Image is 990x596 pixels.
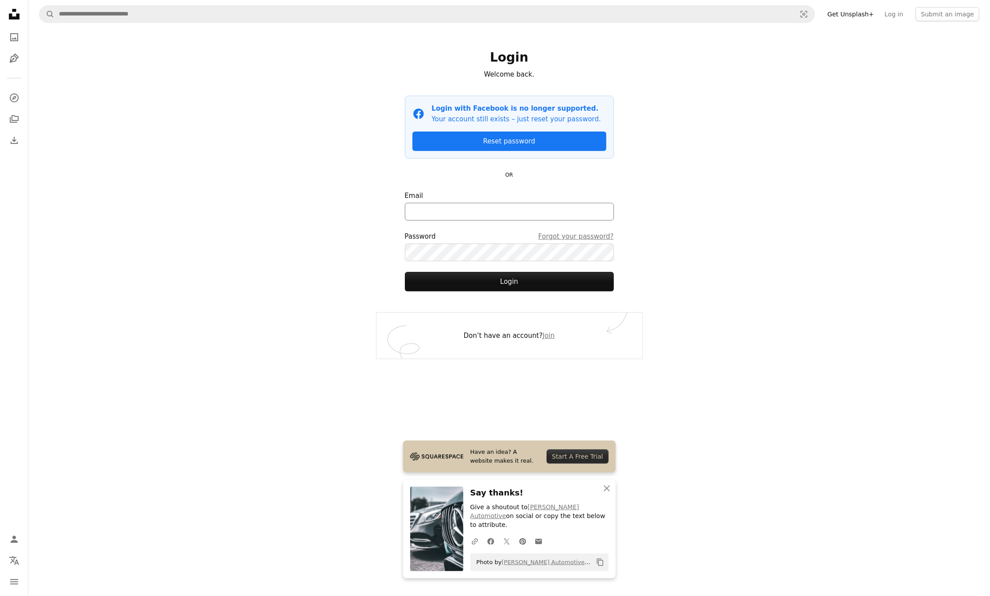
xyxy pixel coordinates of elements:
[405,190,614,221] label: Email
[470,448,540,465] span: Have an idea? A website makes it real.
[822,7,879,21] a: Get Unsplash+
[793,6,815,23] button: Visual search
[499,532,515,550] a: Share on Twitter
[405,50,614,66] h1: Login
[5,552,23,569] button: Language
[5,530,23,548] a: Log in / Sign up
[470,487,609,499] h3: Say thanks!
[547,449,608,464] div: Start A Free Trial
[483,532,499,550] a: Share on Facebook
[405,244,614,261] input: PasswordForgot your password?
[5,89,23,107] a: Explore
[543,332,555,340] a: Join
[592,559,618,565] a: Unsplash
[405,231,614,242] div: Password
[879,7,908,21] a: Log in
[405,203,614,221] input: Email
[515,532,531,550] a: Share on Pinterest
[432,114,601,124] p: Your account still exists – just reset your password.
[405,272,614,291] button: Login
[502,559,590,565] a: [PERSON_NAME] Automotive
[916,7,979,21] button: Submit an image
[470,503,579,519] a: [PERSON_NAME] Automotive
[593,555,608,570] button: Copy to clipboard
[531,532,547,550] a: Share over email
[39,5,815,23] form: Find visuals sitewide
[470,503,609,530] p: Give a shoutout to on social or copy the text below to attribute.
[5,573,23,591] button: Menu
[432,103,601,114] p: Login with Facebook is no longer supported.
[405,69,614,80] p: Welcome back.
[472,555,593,569] span: Photo by on
[403,441,616,472] a: Have an idea? A website makes it real.Start A Free Trial
[412,132,606,151] a: Reset password
[505,172,513,178] small: OR
[377,313,642,359] div: Don’t have an account?
[5,132,23,149] a: Download History
[5,50,23,67] a: Illustrations
[39,6,54,23] button: Search Unsplash
[5,28,23,46] a: Photos
[5,5,23,25] a: Home — Unsplash
[5,110,23,128] a: Collections
[538,231,613,242] a: Forgot your password?
[410,450,463,463] img: file-1705255347840-230a6ab5bca9image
